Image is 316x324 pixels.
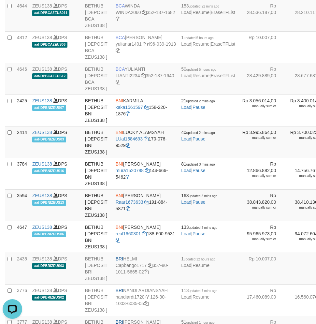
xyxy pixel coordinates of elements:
[116,231,141,236] a: real1660301
[181,161,215,167] span: 81
[116,130,123,135] span: BNI
[193,105,206,110] a: Pause
[181,193,217,205] span: |
[32,263,66,269] span: aaf-DPBRIZEUS03
[113,190,179,221] td: [PERSON_NAME] 191-884-5871
[113,63,179,95] td: YULIANTI 352-137-1640
[14,63,30,95] td: 4646
[189,5,219,8] span: updated 22 mins ago
[181,168,191,173] a: Load
[193,294,209,300] a: Resume
[82,63,113,95] td: BETHUB [ DEPOSIT BCA ZEUS138 ]
[238,221,286,253] td: Rp 95.965.973,00
[30,285,82,316] td: DPS
[32,3,52,8] a: ZEUS138
[240,237,276,242] div: manually sum cr
[181,98,215,110] span: |
[30,221,82,253] td: DPS
[181,66,235,78] span: | |
[14,32,30,63] td: 4812
[181,256,215,268] span: |
[116,80,120,85] a: Copy 3521371640 to clipboard
[113,95,179,126] td: KARMILA 158-220-1876
[238,158,286,190] td: Rp 12.866.882,00
[238,95,286,126] td: Rp 3.056.014,00
[145,168,150,173] a: Copy mura1520788 to clipboard
[116,41,142,47] a: yulianar1401
[30,95,82,126] td: DPS
[116,48,120,53] a: Copy 4960391913 to clipboard
[82,190,113,221] td: BETHUB [ DEPOSIT BNI ZEUS138 ]
[32,225,52,230] a: ZEUS138
[113,221,179,253] td: [PERSON_NAME] 188-600-9531
[82,253,113,285] td: BETHUB [ DEPOSIT BRI ZEUS138 ]
[211,41,235,47] a: EraseTFList
[30,32,82,63] td: DPS
[32,10,69,16] span: aaf-DPBCAZEUS011
[32,73,67,79] span: aaf-DPBCAZEUS12
[238,253,286,285] td: Rp 10.007,00
[116,105,143,110] a: kaka1561597
[30,126,82,158] td: DPS
[32,35,52,40] a: ZEUS138
[148,263,152,268] a: Copy Capbango1717 to clipboard
[181,263,191,268] a: Load
[181,3,235,15] span: | |
[82,32,113,63] td: BETHUB [ DEPOSIT BCA ZEUS138 ]
[32,256,52,261] a: ZEUS138
[238,63,286,95] td: Rp 28.429.889,00
[186,99,215,103] span: updated 2 mins ago
[14,285,30,316] td: 3776
[116,35,125,40] span: BCA
[32,42,67,47] span: aaf-DPBCAZEUS06
[113,253,179,285] td: HELMI 357-80-1011-5665-02
[181,130,215,135] span: 40
[126,206,130,211] a: Copy 1918845871 to clipboard
[144,136,149,141] a: Copy LUal1584693 to clipboard
[30,63,82,95] td: DPS
[126,143,130,148] a: Copy 1700769529 to clipboard
[181,231,191,236] a: Load
[181,294,191,300] a: Load
[144,199,149,205] a: Copy Raar1673633 to clipboard
[184,36,214,40] span: updated 5 hours ago
[116,225,123,230] span: BNI
[181,35,214,40] span: 1
[189,194,218,198] span: updated 3 mins ago
[126,174,130,180] a: Copy 1446665462 to clipboard
[116,3,125,8] span: BCA
[193,10,209,15] a: Resume
[32,105,66,110] span: aaf-DPBNIZEUS07
[116,199,143,205] a: Raar1673633
[181,225,217,236] span: |
[32,130,52,135] a: ZEUS138
[240,136,276,140] div: manually sum cr
[181,35,235,47] span: | |
[14,190,30,221] td: 3594
[113,158,179,190] td: [PERSON_NAME] 144-666-5462
[14,126,30,158] td: 2414
[186,163,215,166] span: updated 3 mins ago
[14,158,30,190] td: 3784
[181,3,219,8] span: 153
[144,269,149,274] a: Copy 357801011566502 to clipboard
[181,130,215,141] span: |
[240,174,276,178] div: manually sum cr
[30,158,82,190] td: DPS
[82,95,113,126] td: BETHUB [ DEPOSIT BNI ZEUS138 ]
[193,136,206,141] a: Pause
[186,131,215,135] span: updated 2 mins ago
[116,16,120,22] a: Copy 3521371682 to clipboard
[142,231,147,236] a: Copy real1660301 to clipboard
[32,231,66,237] span: aaf-DPBNIZEUS06
[113,32,179,63] td: [PERSON_NAME] 496-039-1913
[181,98,215,103] span: 21
[181,136,191,141] a: Load
[193,168,206,173] a: Pause
[116,193,123,198] span: BNI
[3,3,22,22] button: Open LiveChat chat widget
[32,193,52,198] a: ZEUS138
[116,66,125,72] span: BCA
[113,126,179,158] td: LUCKY ALAMSYAH 170-076-9529
[116,10,141,15] a: WINDA2060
